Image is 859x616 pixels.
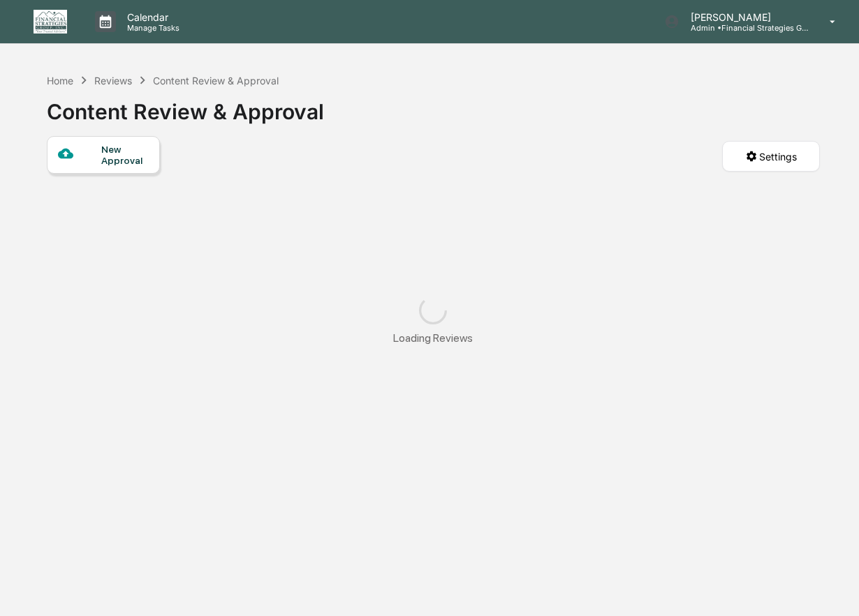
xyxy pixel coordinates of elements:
img: logo [34,10,67,33]
div: Reviews [94,75,132,87]
div: Home [47,75,73,87]
p: Calendar [116,11,186,23]
button: Settings [722,141,820,172]
p: Manage Tasks [116,23,186,33]
div: Loading Reviews [393,331,473,345]
div: New Approval [101,144,148,166]
p: Admin • Financial Strategies Group (FSG) [680,23,809,33]
div: Content Review & Approval [47,88,324,124]
p: [PERSON_NAME] [680,11,809,23]
div: Content Review & Approval [153,75,279,87]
